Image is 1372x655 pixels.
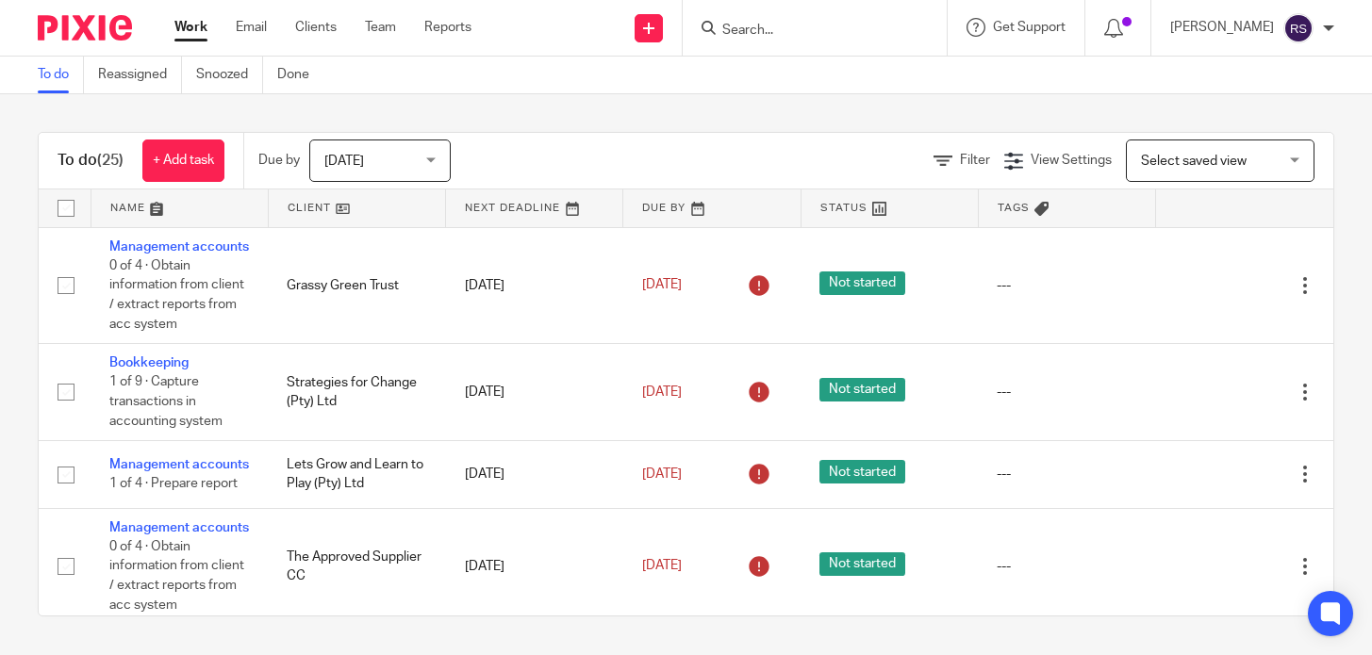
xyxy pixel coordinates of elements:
a: Reports [424,18,471,37]
span: 0 of 4 · Obtain information from client / extract reports from acc system [109,540,244,612]
td: [DATE] [446,441,623,508]
a: Management accounts [109,521,249,534]
span: View Settings [1031,154,1112,167]
a: Email [236,18,267,37]
td: The Approved Supplier CC [268,508,445,625]
input: Search [720,23,890,40]
td: Grassy Green Trust [268,227,445,344]
span: Not started [819,271,905,295]
a: Team [365,18,396,37]
td: Lets Grow and Learn to Play (Pty) Ltd [268,441,445,508]
a: Snoozed [196,57,263,93]
td: [DATE] [446,508,623,625]
a: Done [277,57,323,93]
span: Tags [998,203,1030,213]
span: 0 of 4 · Obtain information from client / extract reports from acc system [109,259,244,331]
span: Not started [819,378,905,401]
div: --- [997,383,1136,401]
span: Select saved view [1141,155,1247,168]
span: Filter [960,154,990,167]
img: svg%3E [1283,13,1314,43]
span: (25) [97,153,124,168]
span: 1 of 9 · Capture transactions in accounting system [109,376,223,428]
a: Management accounts [109,240,249,254]
span: [DATE] [642,385,682,399]
span: [DATE] [642,467,682,481]
a: Reassigned [98,57,182,93]
span: [DATE] [642,279,682,292]
span: Not started [819,552,905,576]
td: [DATE] [446,344,623,441]
div: --- [997,557,1136,576]
span: Get Support [993,21,1066,34]
a: + Add task [142,139,224,182]
a: Clients [295,18,337,37]
a: Work [174,18,207,37]
a: To do [38,57,84,93]
a: Bookkeeping [109,356,189,369]
p: [PERSON_NAME] [1170,18,1274,37]
span: [DATE] [324,155,364,168]
span: Not started [819,460,905,483]
h1: To do [58,151,124,171]
p: Due by [258,151,300,170]
a: Management accounts [109,458,249,471]
td: [DATE] [446,227,623,344]
td: Strategies for Change (Pty) Ltd [268,344,445,441]
div: --- [997,276,1136,295]
img: Pixie [38,15,132,41]
span: [DATE] [642,560,682,573]
div: --- [997,465,1136,483]
span: 1 of 4 · Prepare report [109,478,238,491]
